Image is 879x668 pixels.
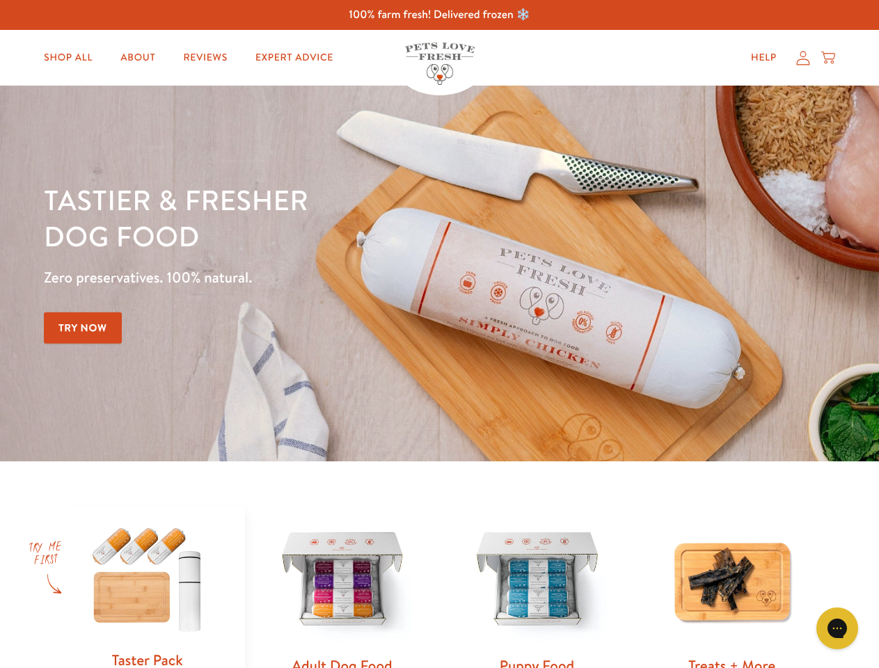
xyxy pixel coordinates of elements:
[44,182,571,254] h1: Tastier & fresher dog food
[44,312,122,344] a: Try Now
[244,44,345,72] a: Expert Advice
[33,44,104,72] a: Shop All
[44,265,571,290] p: Zero preservatives. 100% natural.
[172,44,238,72] a: Reviews
[405,42,475,85] img: Pets Love Fresh
[809,603,865,654] iframe: Gorgias live chat messenger
[740,44,788,72] a: Help
[109,44,166,72] a: About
